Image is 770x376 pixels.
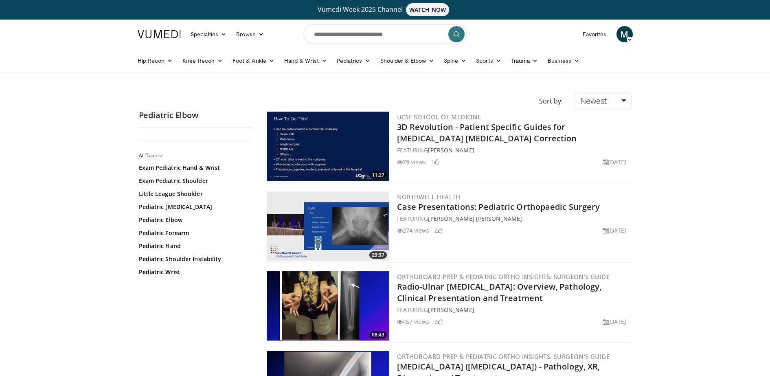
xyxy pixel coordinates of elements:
a: Exam Pediatric Hand & Wrist [139,164,249,172]
a: [PERSON_NAME] [476,215,522,222]
a: Vumedi Week 2025 ChannelWATCH NOW [139,3,632,16]
a: Foot & Ankle [228,53,279,69]
a: Pediatric Forearm [139,229,249,237]
a: Sports [471,53,506,69]
a: Shoulder & Elbow [375,53,439,69]
a: Radio-Ulnar [MEDICAL_DATA]: Overview, Pathology, Clinical Presentation and Treatment [397,281,602,303]
a: Hand & Wrist [279,53,332,69]
a: Pediatric Elbow [139,216,249,224]
a: UCSF School of Medicine [397,113,481,121]
a: Exam Pediatric Shoulder [139,177,249,185]
a: OrthoBoard Prep & Pediatric Ortho Insights: Surgeon's Guide [397,352,610,361]
a: Pediatrics [332,53,375,69]
a: Knee Recon [178,53,228,69]
a: Pediatric Shoulder Instability [139,255,249,263]
a: Pediatric [MEDICAL_DATA] [139,203,249,211]
img: b7b8d820-4912-4c41-9078-778560cbaeb5.300x170_q85_crop-smart_upscale.jpg [267,191,389,261]
a: Favorites [578,26,612,42]
li: 1 [431,158,439,166]
li: 274 views [397,226,430,235]
a: Little League Shoulder [139,190,249,198]
a: 29:37 [267,191,389,261]
span: Newest [580,95,607,106]
li: [DATE] [603,158,627,166]
span: WATCH NOW [406,3,449,16]
li: 79 views [397,158,426,166]
a: Hip Recon [133,53,178,69]
span: 08:43 [369,331,387,339]
li: 3 [434,317,443,326]
a: Trauma [506,53,543,69]
h2: Pediatric Elbow [139,110,253,121]
span: 11:27 [369,172,387,179]
li: 457 views [397,317,430,326]
a: 08:43 [267,271,389,341]
a: Specialties [186,26,232,42]
a: Business [543,53,584,69]
a: Pediatric Hand [139,242,249,250]
img: 41ae4a24-4acb-49b6-942b-d59ae8d4965f.300x170_q85_crop-smart_upscale.jpg [267,271,389,341]
h2: All Topics: [139,152,251,159]
a: OrthoBoard Prep & Pediatric Ortho Insights: Surgeon's Guide [397,273,610,281]
a: [PERSON_NAME] [428,215,474,222]
a: Case Presentations: Pediatric Orthopaedic Surgery [397,201,600,212]
a: Browse [231,26,269,42]
img: f7df621a-e72c-441b-8629-cb19e55cc067.300x170_q85_crop-smart_upscale.jpg [267,112,389,181]
input: Search topics, interventions [304,24,467,44]
li: [DATE] [603,317,627,326]
div: FEATURING , [397,214,630,223]
img: VuMedi Logo [138,30,181,38]
a: 11:27 [267,112,389,181]
div: FEATURING [397,146,630,154]
li: 2 [434,226,443,235]
li: [DATE] [603,226,627,235]
a: [PERSON_NAME] [428,146,474,154]
a: Pediatric Wrist [139,268,249,276]
a: 3D Revolution - Patient Specific Guides for [MEDICAL_DATA] [MEDICAL_DATA] Correction [397,121,577,144]
a: Spine [439,53,471,69]
span: 29:37 [369,251,387,259]
a: M [616,26,633,42]
a: Northwell Health [397,193,461,201]
a: [PERSON_NAME] [428,306,474,314]
a: Newest [575,92,631,110]
div: FEATURING [397,306,630,314]
div: Sort by: [533,92,569,110]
